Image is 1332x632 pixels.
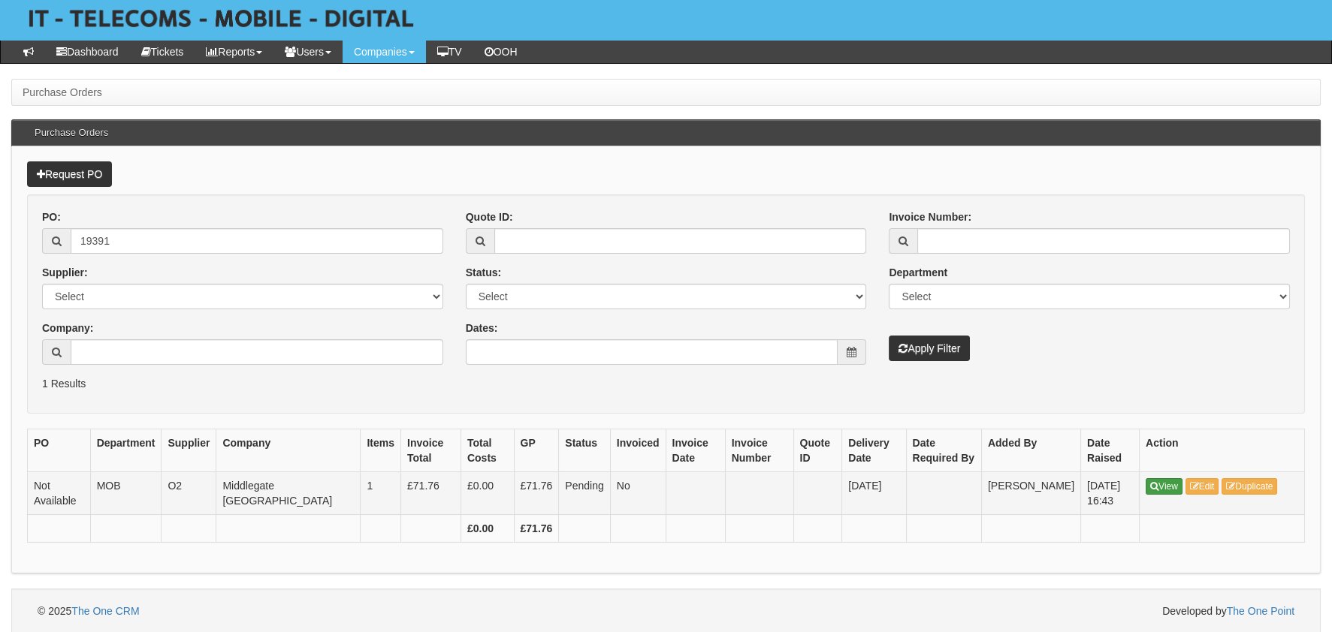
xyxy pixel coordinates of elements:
th: PO [28,429,91,471]
label: Department [889,265,947,280]
label: Supplier: [42,265,88,280]
a: Request PO [27,161,112,187]
th: Action [1140,429,1305,471]
td: No [610,471,666,514]
label: Dates: [466,321,498,336]
th: £71.76 [514,514,559,542]
label: PO: [42,209,61,224]
th: Status [559,429,610,471]
td: 1 [361,471,401,514]
span: Developed by [1162,603,1294,618]
a: Dashboard [45,41,130,63]
th: Department [90,429,162,471]
td: Middlegate [GEOGRAPHIC_DATA] [216,471,361,514]
td: [DATE] [842,471,906,514]
td: [PERSON_NAME] [981,471,1080,514]
th: Quote ID [793,429,842,471]
th: £0.00 [461,514,514,542]
a: Edit [1186,478,1219,495]
th: Items [361,429,401,471]
a: Duplicate [1222,478,1277,495]
a: Companies [343,41,426,63]
td: [DATE] 16:43 [1081,471,1140,514]
a: OOH [473,41,529,63]
span: © 2025 [38,605,140,617]
th: GP [514,429,559,471]
label: Status: [466,265,501,280]
h3: Purchase Orders [27,120,116,146]
label: Invoice Number: [889,209,971,224]
th: Date Required By [906,429,981,471]
a: Tickets [130,41,195,63]
th: Company [216,429,361,471]
li: Purchase Orders [23,85,102,100]
label: Company: [42,321,93,336]
th: Added By [981,429,1080,471]
td: Not Available [28,471,91,514]
td: £71.76 [401,471,461,514]
a: The One Point [1227,605,1294,617]
a: Reports [195,41,273,63]
th: Invoice Number [725,429,793,471]
th: Supplier [162,429,216,471]
th: Delivery Date [842,429,906,471]
a: Users [273,41,343,63]
td: O2 [162,471,216,514]
th: Date Raised [1081,429,1140,471]
a: View [1146,478,1182,495]
a: The One CRM [71,605,139,617]
th: Invoiced [610,429,666,471]
a: TV [426,41,473,63]
td: Pending [559,471,610,514]
td: MOB [90,471,162,514]
th: Total Costs [461,429,514,471]
button: Apply Filter [889,336,970,361]
td: £0.00 [461,471,514,514]
label: Quote ID: [466,209,513,224]
th: Invoice Date [666,429,725,471]
p: 1 Results [42,376,1290,391]
th: Invoice Total [401,429,461,471]
td: £71.76 [514,471,559,514]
